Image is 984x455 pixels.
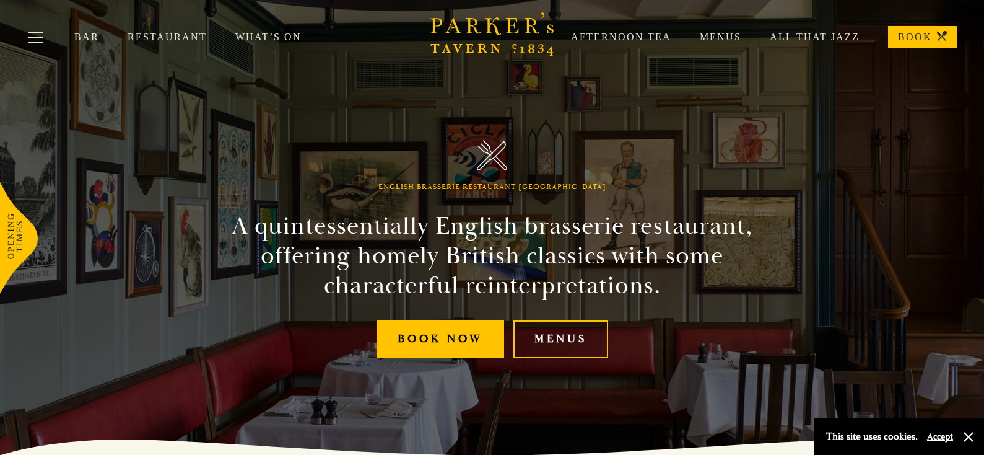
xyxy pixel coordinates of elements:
[513,320,608,358] a: Menus
[927,431,953,443] button: Accept
[826,428,918,446] p: This site uses cookies.
[377,320,504,358] a: Book Now
[210,211,775,301] h2: A quintessentially English brasserie restaurant, offering homely British classics with some chara...
[477,140,507,170] img: Parker's Tavern Brasserie Cambridge
[378,183,606,192] h1: English Brasserie Restaurant [GEOGRAPHIC_DATA]
[962,431,975,443] button: Close and accept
